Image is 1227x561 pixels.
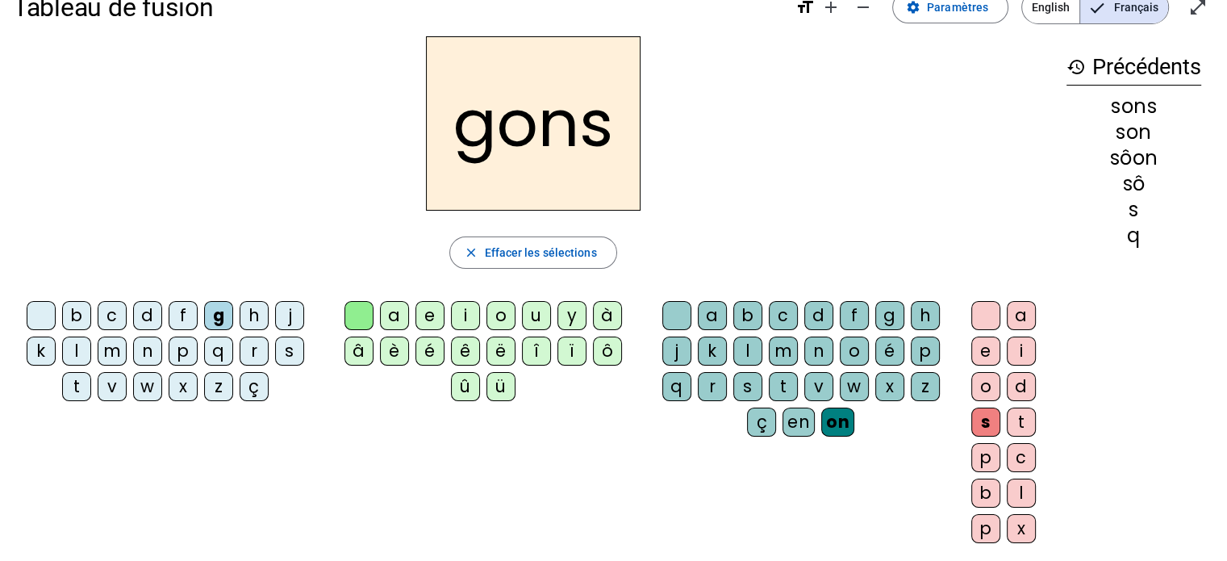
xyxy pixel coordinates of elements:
div: q [662,372,691,401]
div: c [769,301,798,330]
div: n [804,337,833,366]
div: o [486,301,515,330]
div: b [733,301,762,330]
div: on [821,408,854,437]
div: v [804,372,833,401]
div: s [971,408,1000,437]
div: m [769,337,798,366]
div: ê [451,337,480,366]
div: n [133,337,162,366]
div: y [557,301,586,330]
div: f [169,301,198,330]
div: l [1007,479,1036,508]
div: t [62,372,91,401]
div: â [344,337,374,366]
div: o [840,337,869,366]
div: o [971,372,1000,401]
div: j [662,337,691,366]
div: g [875,301,904,330]
div: ç [240,372,269,401]
div: x [169,372,198,401]
div: è [380,337,409,366]
div: l [733,337,762,366]
div: t [769,372,798,401]
div: e [971,337,1000,366]
div: s [733,372,762,401]
div: z [204,372,233,401]
div: é [875,337,904,366]
div: c [98,301,127,330]
div: w [133,372,162,401]
div: sôon [1066,149,1201,168]
div: p [971,443,1000,472]
div: î [522,337,551,366]
div: h [911,301,940,330]
div: u [522,301,551,330]
div: j [275,301,304,330]
div: ï [557,337,586,366]
mat-icon: close [463,245,478,260]
div: a [380,301,409,330]
div: h [240,301,269,330]
div: r [240,337,269,366]
div: q [204,337,233,366]
h3: Précédents [1066,49,1201,86]
div: v [98,372,127,401]
div: a [698,301,727,330]
div: r [698,372,727,401]
div: û [451,372,480,401]
button: Effacer les sélections [449,237,616,269]
div: p [169,337,198,366]
div: d [133,301,162,330]
div: b [971,479,1000,508]
div: k [27,337,56,366]
div: c [1007,443,1036,472]
div: sô [1066,174,1201,194]
div: s [1066,200,1201,220]
div: ç [747,408,776,437]
div: p [971,514,1000,543]
div: à [593,301,622,330]
div: son [1066,123,1201,142]
div: e [415,301,444,330]
div: a [1007,301,1036,330]
div: d [1007,372,1036,401]
div: i [1007,337,1036,366]
div: x [875,372,904,401]
div: en [783,408,815,437]
div: p [911,337,940,366]
div: k [698,337,727,366]
div: f [840,301,869,330]
div: ô [593,337,622,366]
div: b [62,301,91,330]
div: d [804,301,833,330]
div: z [911,372,940,401]
div: m [98,337,127,366]
div: s [275,337,304,366]
div: i [451,301,480,330]
div: l [62,337,91,366]
div: t [1007,408,1036,437]
div: ë [486,337,515,366]
div: q [1066,226,1201,245]
div: sons [1066,97,1201,116]
div: w [840,372,869,401]
div: g [204,301,233,330]
div: ü [486,372,515,401]
mat-icon: history [1066,57,1086,77]
div: x [1007,514,1036,543]
h2: gons [426,36,641,211]
span: Effacer les sélections [484,243,596,262]
div: é [415,337,444,366]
